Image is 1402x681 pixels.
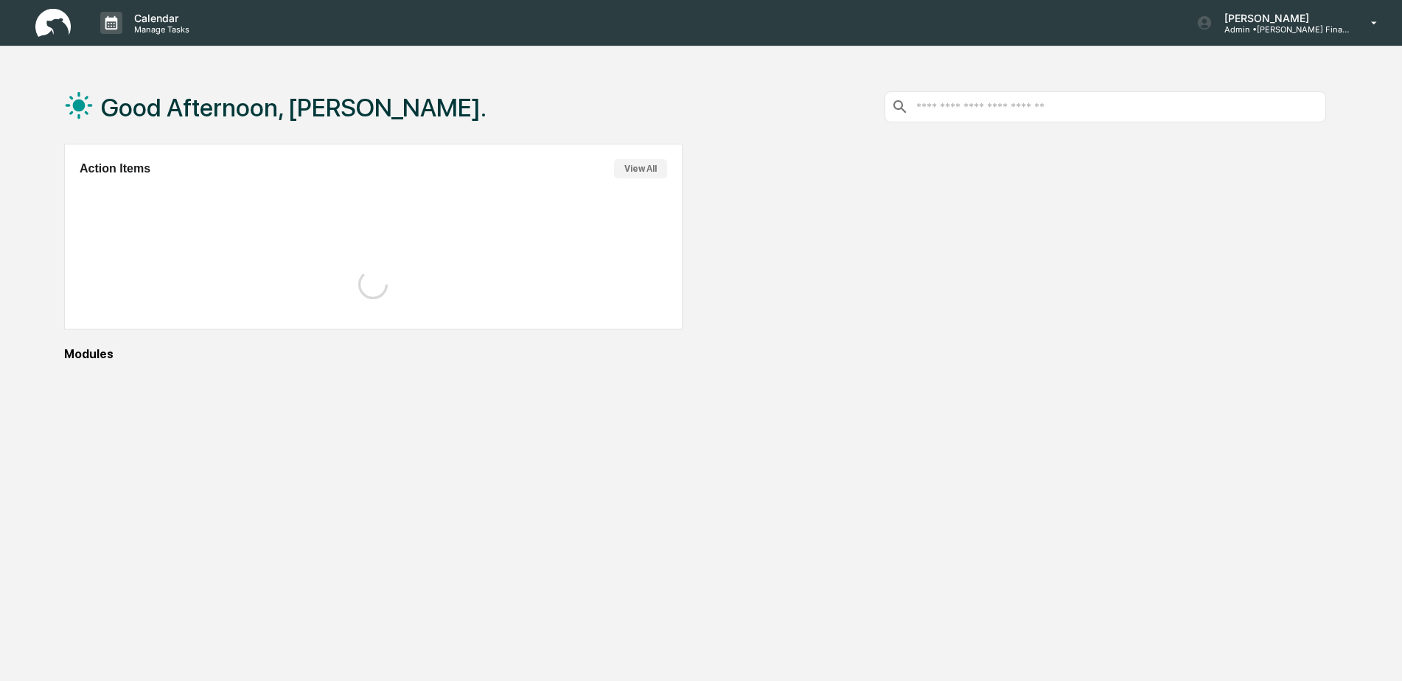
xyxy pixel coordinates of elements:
[64,347,1326,361] div: Modules
[1213,12,1350,24] p: [PERSON_NAME]
[1213,24,1350,35] p: Admin • [PERSON_NAME] Financial
[122,12,197,24] p: Calendar
[101,93,486,122] h1: Good Afternoon, [PERSON_NAME].
[35,9,71,38] img: logo
[614,159,667,178] button: View All
[122,24,197,35] p: Manage Tasks
[80,162,150,175] h2: Action Items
